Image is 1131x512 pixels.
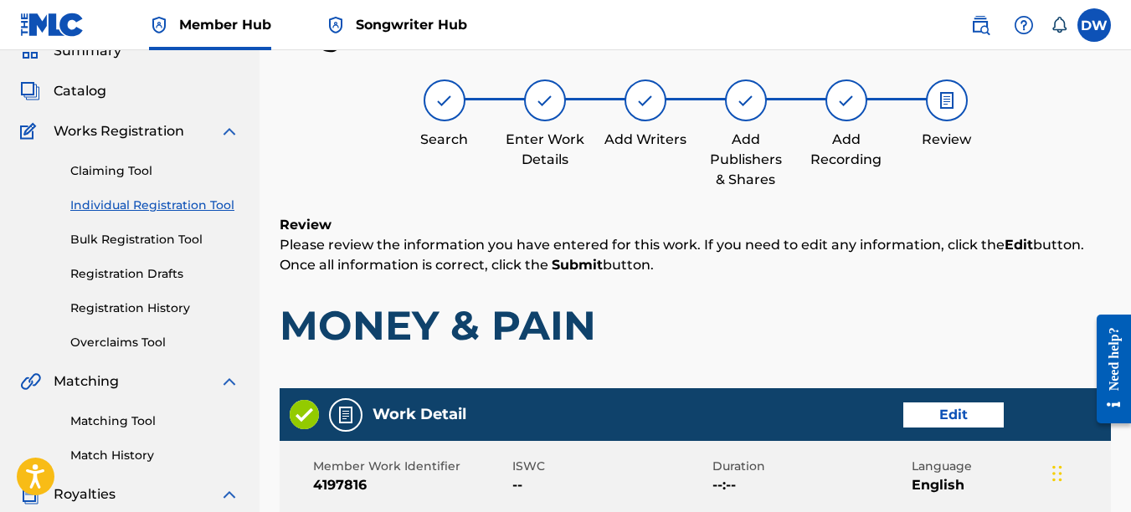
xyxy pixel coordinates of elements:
[373,405,466,424] h5: Work Detail
[290,400,319,429] img: Valid
[356,15,467,34] span: Songwriter Hub
[70,412,239,430] a: Matching Tool
[219,371,239,392] img: expand
[635,90,655,110] img: step indicator icon for Add Writers
[313,458,508,475] span: Member Work Identifier
[1077,8,1111,42] div: User Menu
[512,458,707,475] span: ISWC
[219,484,239,504] img: expand
[54,41,121,61] span: Summary
[70,334,239,351] a: Overclaims Tool
[20,41,121,61] a: SummarySummary
[1007,8,1041,42] div: Help
[70,300,239,317] a: Registration History
[712,475,907,495] span: --:--
[313,475,508,495] span: 4197816
[712,458,907,475] span: Duration
[736,90,756,110] img: step indicator icon for Add Publishers & Shares
[836,90,856,110] img: step indicator icon for Add Recording
[535,90,555,110] img: step indicator icon for Enter Work Details
[20,13,85,37] img: MLC Logo
[937,90,957,110] img: step indicator icon for Review
[70,231,239,248] a: Bulk Registration Tool
[1014,15,1034,35] img: help
[512,475,707,495] span: --
[326,15,346,35] img: Top Rightsholder
[503,130,587,170] div: Enter Work Details
[1047,432,1131,512] iframe: Chat Widget
[20,81,106,101] a: CatalogCatalog
[1052,448,1062,499] div: Drag
[552,257,603,273] strong: Submit
[1084,301,1131,436] iframe: Resource Center
[1051,17,1067,33] div: Notifications
[280,235,1111,275] p: Please review the information you have entered for this work. If you need to edit any information...
[70,265,239,283] a: Registration Drafts
[903,402,1004,428] button: Edit
[280,215,1111,235] h6: Review
[70,447,239,464] a: Match History
[54,371,119,392] span: Matching
[20,121,42,141] img: Works Registration
[70,197,239,214] a: Individual Registration Tool
[604,130,687,150] div: Add Writers
[20,371,41,392] img: Matching
[336,405,356,425] img: Work Detail
[179,15,271,34] span: Member Hub
[912,475,1107,495] span: English
[403,130,486,150] div: Search
[964,8,997,42] a: Public Search
[434,90,455,110] img: step indicator icon for Search
[54,121,184,141] span: Works Registration
[905,130,989,150] div: Review
[704,130,788,190] div: Add Publishers & Shares
[20,81,40,101] img: Catalog
[280,300,1111,351] h1: MONEY & PAIN
[219,121,239,141] img: expand
[54,81,106,101] span: Catalog
[1005,237,1033,253] strong: Edit
[805,130,888,170] div: Add Recording
[970,15,990,35] img: search
[20,484,40,504] img: Royalties
[54,484,116,504] span: Royalties
[20,41,40,61] img: Summary
[70,162,239,180] a: Claiming Tool
[149,15,169,35] img: Top Rightsholder
[912,458,1107,475] span: Language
